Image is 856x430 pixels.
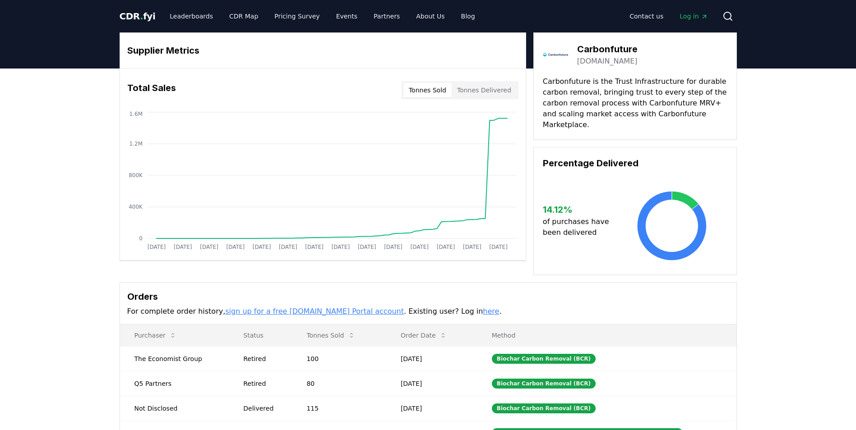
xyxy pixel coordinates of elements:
nav: Main [622,8,715,24]
tspan: 1.2M [129,141,142,147]
span: CDR fyi [120,11,156,22]
div: Biochar Carbon Removal (BCR) [492,379,596,389]
tspan: [DATE] [436,244,455,250]
div: Biochar Carbon Removal (BCR) [492,354,596,364]
button: Order Date [393,326,454,344]
span: Log in [680,12,708,21]
h3: Orders [127,290,729,303]
tspan: [DATE] [410,244,429,250]
div: Biochar Carbon Removal (BCR) [492,403,596,413]
tspan: [DATE] [331,244,350,250]
h3: Percentage Delivered [543,156,727,170]
td: 100 [292,346,386,371]
tspan: [DATE] [200,244,218,250]
div: Delivered [243,404,285,413]
a: Blog [454,8,482,24]
tspan: 0 [139,235,143,242]
a: Events [329,8,365,24]
h3: Total Sales [127,81,176,99]
span: . [140,11,143,22]
tspan: [DATE] [173,244,192,250]
tspan: [DATE] [489,244,508,250]
p: For complete order history, . Existing user? Log in . [127,306,729,317]
h3: Supplier Metrics [127,44,518,57]
a: Partners [366,8,407,24]
a: here [483,307,499,316]
h3: Carbonfuture [577,42,638,56]
a: [DOMAIN_NAME] [577,56,638,67]
a: CDR Map [222,8,265,24]
p: Status [236,331,285,340]
p: Method [485,331,729,340]
button: Purchaser [127,326,184,344]
tspan: [DATE] [463,244,481,250]
a: Leaderboards [162,8,220,24]
tspan: [DATE] [226,244,245,250]
button: Tonnes Sold [299,326,362,344]
p: of purchases have been delivered [543,216,616,238]
div: Retired [243,354,285,363]
td: 80 [292,371,386,396]
tspan: [DATE] [252,244,271,250]
a: Pricing Survey [267,8,327,24]
a: About Us [409,8,452,24]
a: sign up for a free [DOMAIN_NAME] Portal account [225,307,404,316]
td: The Economist Group [120,346,229,371]
td: 115 [292,396,386,421]
a: Contact us [622,8,671,24]
td: Q5 Partners [120,371,229,396]
tspan: 800K [129,172,143,178]
td: [DATE] [386,346,477,371]
p: Carbonfuture is the Trust Infrastructure for durable carbon removal, bringing trust to every step... [543,76,727,130]
tspan: [DATE] [147,244,166,250]
tspan: [DATE] [279,244,297,250]
img: Carbonfuture-logo [543,42,568,67]
td: [DATE] [386,396,477,421]
button: Tonnes Delivered [452,83,517,97]
tspan: 1.6M [129,111,142,117]
td: Not Disclosed [120,396,229,421]
td: [DATE] [386,371,477,396]
tspan: [DATE] [305,244,324,250]
h3: 14.12 % [543,203,616,216]
a: Log in [672,8,715,24]
nav: Main [162,8,482,24]
div: Retired [243,379,285,388]
tspan: [DATE] [357,244,376,250]
tspan: [DATE] [384,244,403,250]
button: Tonnes Sold [403,83,452,97]
tspan: 400K [129,204,143,210]
a: CDR.fyi [120,10,156,23]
